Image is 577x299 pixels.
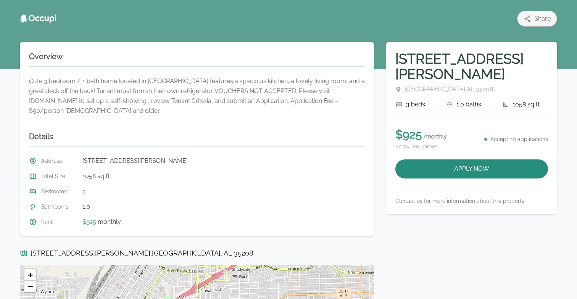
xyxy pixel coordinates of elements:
[96,218,121,225] span: monthly
[29,131,365,147] h2: Details
[434,100,437,109] div: •
[82,156,188,166] span: [STREET_ADDRESS][PERSON_NAME]
[423,133,447,140] span: / monthly
[490,135,548,143] p: Accepting applications
[395,128,447,141] p: $ 925
[395,159,548,178] button: Apply Now
[20,248,374,265] h3: [STREET_ADDRESS][PERSON_NAME] , [GEOGRAPHIC_DATA] , AL 35208
[41,203,78,211] span: Bathrooms :
[24,281,36,292] a: Zoom out
[29,76,365,116] div: Cute 3 bedroom / 1 bath home located in [GEOGRAPHIC_DATA] features a spacioius kitchen, a lovely ...
[82,202,90,211] span: 1.0
[534,14,551,23] span: Share
[41,172,78,180] span: Total Size :
[513,100,540,109] span: 1058 sq ft
[490,100,493,109] div: •
[41,157,78,165] span: Address :
[29,51,365,67] h2: Overview
[517,11,557,27] button: Share
[41,188,78,195] span: Bedrooms :
[456,100,481,109] span: 1.0 baths
[28,270,33,280] span: +
[28,281,33,291] span: −
[82,218,96,225] span: $925
[405,85,493,94] span: [GEOGRAPHIC_DATA] , AL 35208
[395,143,447,150] small: Ex. tax, fee, utilities
[82,172,110,181] span: 1058 sq ft
[82,187,86,196] span: 3
[395,51,548,82] h1: [STREET_ADDRESS][PERSON_NAME]
[41,218,78,226] span: Rent :
[24,269,36,281] a: Zoom in
[395,197,548,205] p: Contact us for more information about this property.
[406,100,425,109] span: 3 beds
